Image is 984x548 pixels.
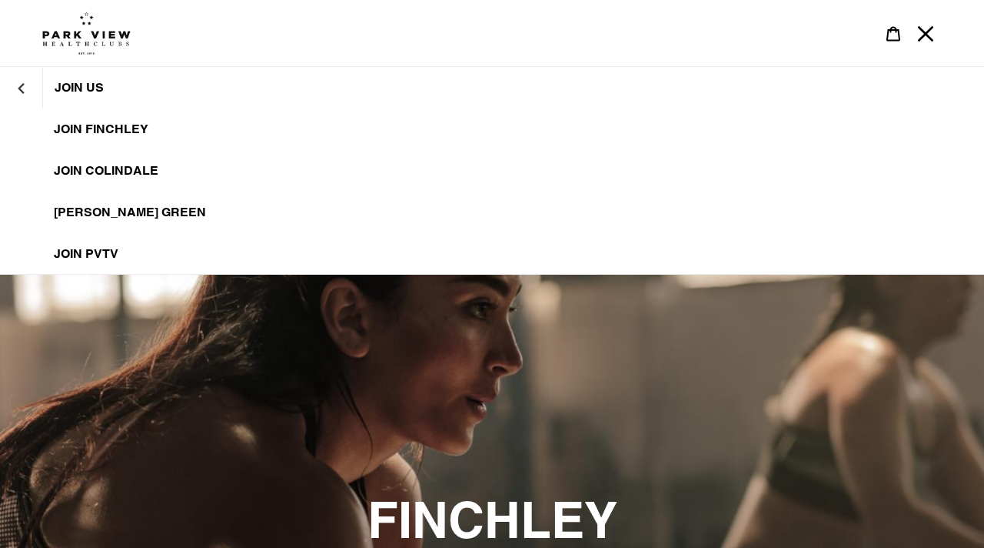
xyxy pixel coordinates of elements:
span: JOIN Colindale [54,163,158,179]
button: Menu [909,17,942,50]
span: [PERSON_NAME] Green [54,205,206,220]
span: JOIN PVTV [54,246,118,262]
span: JOIN FINCHLEY [54,122,148,137]
img: Park view health clubs is a gym near you. [42,12,131,55]
span: JOIN US [55,80,104,95]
